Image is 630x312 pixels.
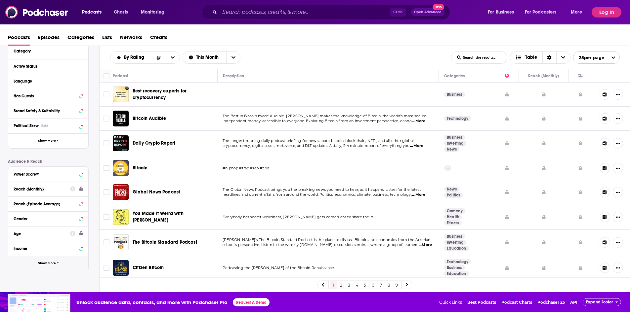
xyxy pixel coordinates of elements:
span: Best recovery experts for cryptocurrency [133,88,187,100]
span: More [571,8,582,17]
span: Toggle select row [104,265,109,271]
a: API [570,300,577,305]
span: 25 per page [573,52,604,63]
a: Bitcoin [113,160,129,176]
a: Business [444,265,465,270]
a: Podcasts [8,32,30,46]
a: 2 [338,281,345,289]
a: Technology [444,259,471,264]
button: Show More Button [613,113,623,124]
div: Power Score™ [14,172,77,177]
span: Show More [38,261,56,265]
a: Investing [444,240,466,245]
a: Podcast Charts [501,300,532,305]
a: 6 [370,281,376,289]
button: Request A Demo [233,298,270,306]
div: Income [14,246,77,251]
span: Daily Crypto Report [133,140,175,146]
div: Reach (Monthly) [14,187,66,191]
span: By Rating [124,55,147,60]
a: You Made It Weird with [PERSON_NAME] [133,210,208,224]
button: Show More Button [613,262,623,273]
a: Business [444,234,465,239]
img: Daily Crypto Report [113,135,129,151]
span: Podcasts [82,8,102,17]
span: Podcasting the [PERSON_NAME] of the Bitcoin Renaissance. [223,265,335,270]
a: Episodes [38,32,60,46]
button: Show More [8,256,88,271]
a: Fitness [444,220,462,225]
span: school's perspective. Listen to the weekly [DOMAIN_NAME] discussion seminar, where a group of lea... [223,242,418,247]
span: cryptocurrency, digital asset, metaverse, and DLT updates. A daily, 2-4 minute report of everythi... [223,143,410,148]
span: Toggle select row [104,140,109,146]
a: 8 [386,281,392,289]
a: Podchaser - Follow, Share and Rate Podcasts [5,6,69,18]
a: 9 [394,281,400,289]
div: Power Score [505,72,509,80]
img: You Made It Weird with Pete Holmes [113,209,129,225]
button: open menu [110,55,152,60]
div: Sort Direction [542,52,556,63]
span: The longest-running daily podcast briefing for news about bitcoin, blockchain, NFTs, and all othe... [223,138,414,143]
span: For Business [488,8,514,17]
a: Best recovery experts for cryptocurrency [133,88,208,101]
button: Brand Safety & Suitability [14,107,83,115]
span: New [433,4,444,10]
span: Ctrl K [390,8,406,17]
span: The Best in Bitcoin made Audible. [PERSON_NAME] makes the knowledge of Bitcoin, the world's most ... [223,114,427,118]
button: Has Guests [14,92,83,100]
div: Description [223,72,244,80]
h2: Select Date Range [183,51,241,64]
div: Active Status [14,64,79,69]
input: Search podcasts, credits, & more... [220,7,390,17]
span: The Bitcoin Standard Podcast [133,239,197,245]
h2: Choose List sort [110,51,180,64]
span: The Global News Podcast brings you the breaking news you need to hear, as it happens. Listen for ... [223,187,421,192]
button: Income [14,244,83,252]
p: Audience & Reach [8,159,89,164]
button: Political SkewBeta [14,121,83,130]
a: Politics [444,192,463,198]
span: You Made It Weird with [PERSON_NAME] [133,211,184,223]
a: 7 [378,281,384,289]
span: Toggle select row [104,214,109,220]
button: open menu [226,52,240,63]
span: ...More [410,143,423,149]
span: Networks [120,32,142,46]
button: Gender [14,214,83,223]
span: Monitoring [141,8,164,17]
button: open menu [136,7,173,17]
span: independent money, accessible to everyone. Exploring Bitcoin from an investment perspective, econo [223,119,412,123]
button: Active Status [14,62,83,70]
span: Everybody has secret weirdness, [PERSON_NAME] gets comedians to share theirs. [223,215,374,219]
button: Show More Button [613,138,623,149]
a: Charts [109,7,132,17]
a: Daily Crypto Report [133,140,175,147]
a: Global News Podcast [113,184,129,200]
a: Citizen Bitcoin [113,260,129,276]
span: Bitcoin Audible [133,116,166,121]
button: Language [14,77,83,85]
button: Reach (Monthly) [14,185,70,193]
a: Health [444,214,462,220]
a: 5 [362,281,368,289]
span: Show More [38,139,56,143]
span: headlines and current affairs from around the world. Politics, economics, climate, business, tech... [223,192,412,197]
img: Bitcoin Audible [113,111,129,126]
span: For Podcasters [525,8,557,17]
button: Show More Button [613,163,623,173]
span: Toggle select row [104,189,109,195]
div: Beta [41,124,49,128]
span: Citizen Bitcoin [133,265,164,270]
div: Podcast [113,72,128,80]
a: 3 [346,281,353,289]
div: Gender [14,217,77,221]
span: #hiphop #trap #rap #zbd [223,166,269,170]
a: 1 [330,281,337,289]
a: Categories [67,32,94,46]
button: Show More Button [613,212,623,222]
img: Best recovery experts for cryptocurrency [113,87,129,102]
